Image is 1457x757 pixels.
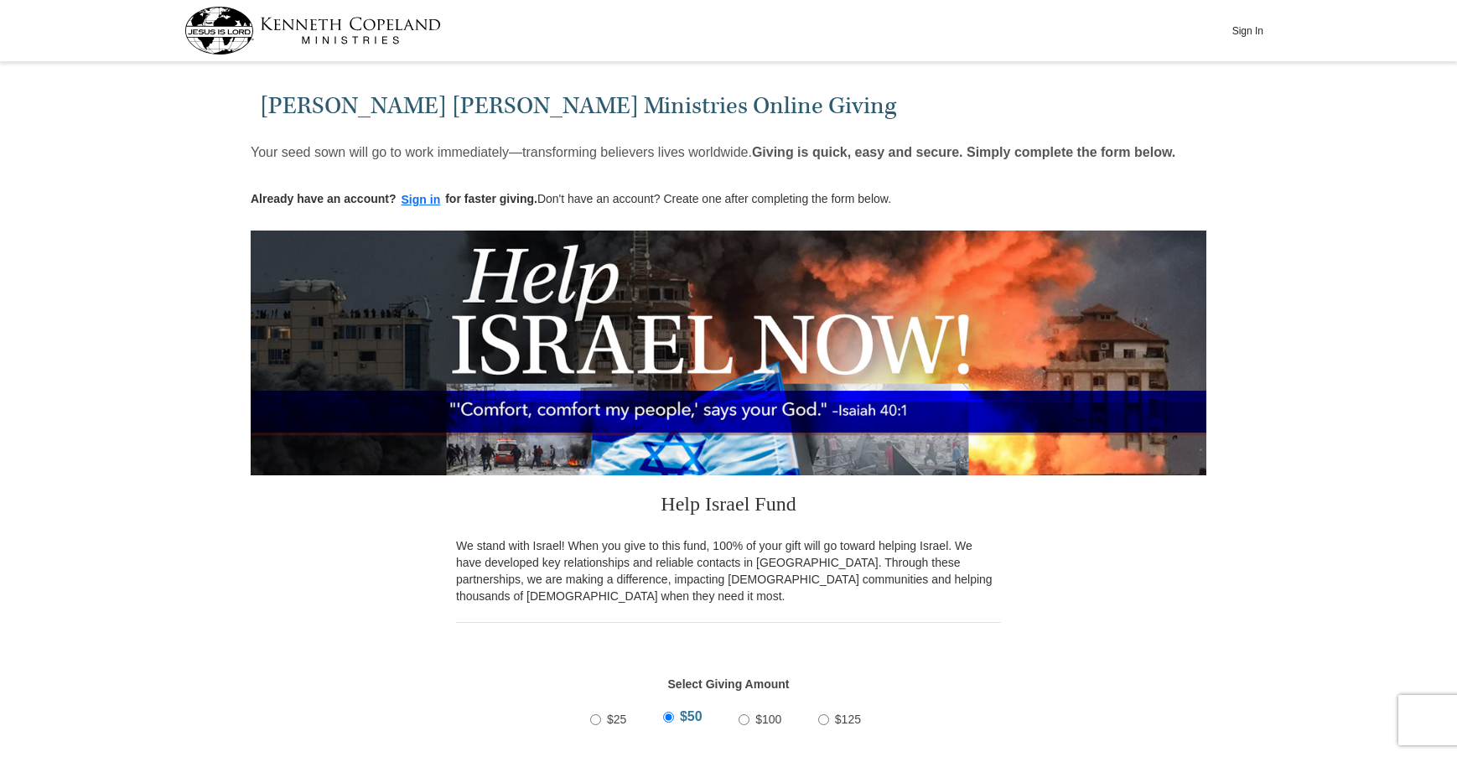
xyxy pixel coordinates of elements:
h3: Help Israel Fund [456,475,1001,537]
span: $125 [835,713,861,726]
h1: [PERSON_NAME] [PERSON_NAME] Ministries Online Giving [260,92,1198,120]
strong: Already have an account? for faster giving. [251,192,537,205]
strong: Giving is quick, easy and secure. Simply complete the form below. [752,145,1175,159]
p: We stand with Israel! When you give to this fund, 100% of your gift will go toward helping Israel... [456,537,1001,604]
button: Sign in [397,190,446,210]
span: $25 [607,713,626,726]
p: Your seed sown will go to work immediately—transforming believers lives worldwide. [251,144,1175,161]
strong: Select Giving Amount [668,677,790,691]
span: $100 [755,713,781,726]
p: Don't have an account? Create one after completing the form below. [251,190,891,210]
button: Sign In [1222,18,1273,44]
img: kcm-header-logo.svg [184,7,441,54]
span: $50 [680,709,703,723]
